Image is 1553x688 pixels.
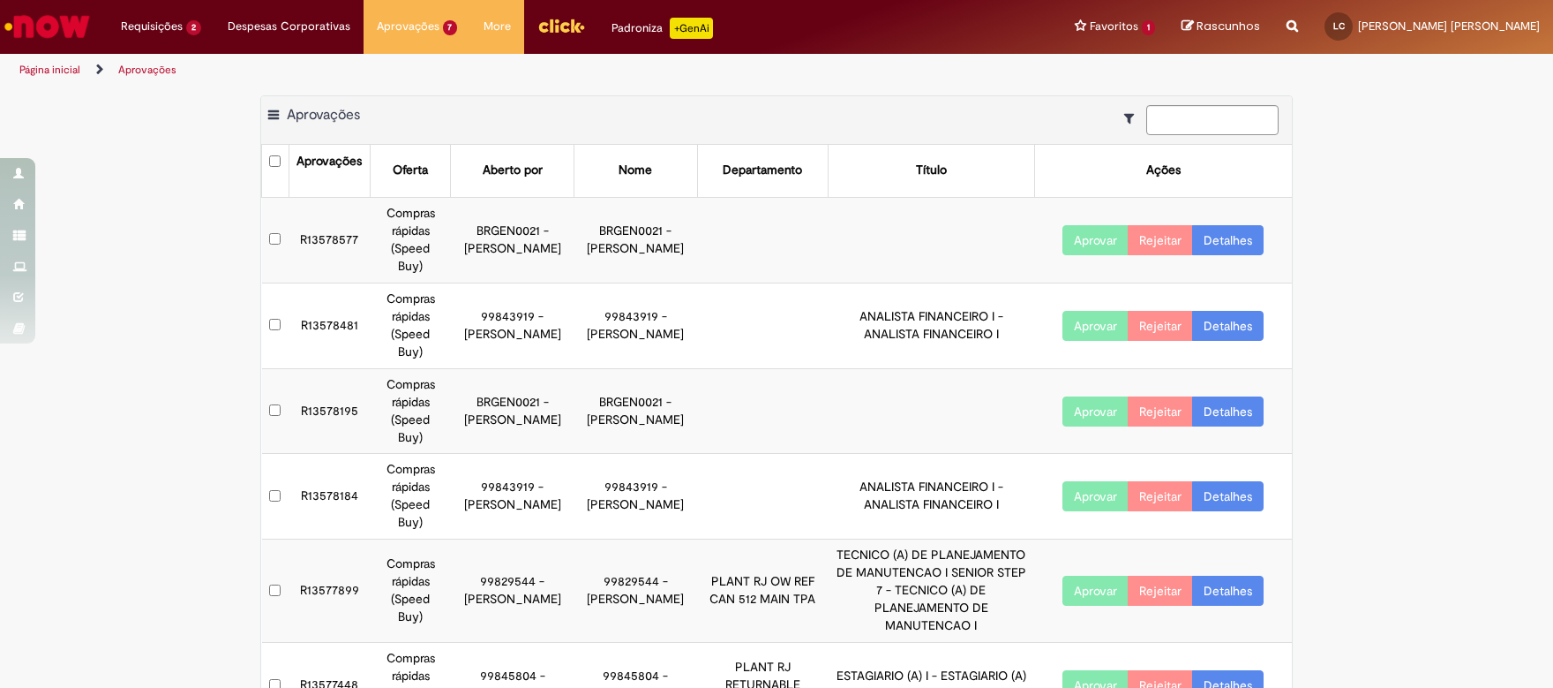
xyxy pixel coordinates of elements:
div: Padroniza [611,18,713,39]
ul: Trilhas de página [13,54,1022,87]
button: Aprovar [1062,225,1129,255]
td: 99829544 - [PERSON_NAME] [451,540,574,643]
a: Página inicial [19,63,80,77]
div: Aprovações [296,153,362,170]
div: Nome [619,162,652,179]
td: R13578481 [289,283,370,368]
span: Favoritos [1090,18,1138,35]
td: 99829544 - [PERSON_NAME] [574,540,698,643]
td: R13578184 [289,454,370,540]
a: Detalhes [1192,481,1264,511]
td: R13577899 [289,540,370,643]
span: 7 [443,20,458,35]
span: Requisições [121,18,183,35]
img: ServiceNow [2,9,93,44]
button: Rejeitar [1128,397,1193,427]
td: PLANT RJ OW REF CAN 512 MAIN TPA [697,540,828,643]
td: Compras rápidas (Speed Buy) [371,454,451,540]
div: Título [916,162,947,179]
a: Detalhes [1192,576,1264,606]
button: Rejeitar [1128,576,1193,606]
td: 99843919 - [PERSON_NAME] [574,454,698,540]
a: Aprovações [118,63,176,77]
span: [PERSON_NAME] [PERSON_NAME] [1358,19,1540,34]
td: 99843919 - [PERSON_NAME] [574,283,698,368]
span: LC [1333,20,1345,32]
td: BRGEN0021 - [PERSON_NAME] [451,368,574,454]
p: +GenAi [670,18,713,39]
span: Aprovações [377,18,439,35]
button: Rejeitar [1128,311,1193,341]
td: Compras rápidas (Speed Buy) [371,283,451,368]
td: R13578195 [289,368,370,454]
button: Aprovar [1062,576,1129,606]
td: BRGEN0021 - [PERSON_NAME] [451,197,574,283]
button: Aprovar [1062,397,1129,427]
td: R13578577 [289,197,370,283]
td: BRGEN0021 - [PERSON_NAME] [574,197,698,283]
img: click_logo_yellow_360x200.png [537,12,585,39]
td: TECNICO (A) DE PLANEJAMENTO DE MANUTENCAO I SENIOR STEP 7 - TECNICO (A) DE PLANEJAMENTO DE MANUTE... [828,540,1034,643]
a: Rascunhos [1182,19,1260,35]
div: Ações [1146,162,1181,179]
td: ANALISTA FINANCEIRO I - ANALISTA FINANCEIRO I [828,454,1034,540]
a: Detalhes [1192,311,1264,341]
button: Rejeitar [1128,225,1193,255]
td: 99843919 - [PERSON_NAME] [451,454,574,540]
div: Aberto por [483,162,543,179]
span: Aprovações [287,106,360,124]
span: 1 [1142,20,1155,35]
td: Compras rápidas (Speed Buy) [371,197,451,283]
span: More [484,18,511,35]
span: Despesas Corporativas [228,18,350,35]
a: Detalhes [1192,225,1264,255]
td: ANALISTA FINANCEIRO I - ANALISTA FINANCEIRO I [828,283,1034,368]
button: Aprovar [1062,311,1129,341]
span: 2 [186,20,201,35]
i: Mostrar filtros para: Suas Solicitações [1124,112,1143,125]
td: Compras rápidas (Speed Buy) [371,368,451,454]
th: Aprovações [289,145,370,197]
button: Rejeitar [1128,481,1193,511]
div: Departamento [723,162,802,179]
span: Rascunhos [1197,18,1260,34]
a: Detalhes [1192,397,1264,427]
button: Aprovar [1062,481,1129,511]
div: Oferta [393,162,428,179]
td: BRGEN0021 - [PERSON_NAME] [574,368,698,454]
td: Compras rápidas (Speed Buy) [371,540,451,643]
td: 99843919 - [PERSON_NAME] [451,283,574,368]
